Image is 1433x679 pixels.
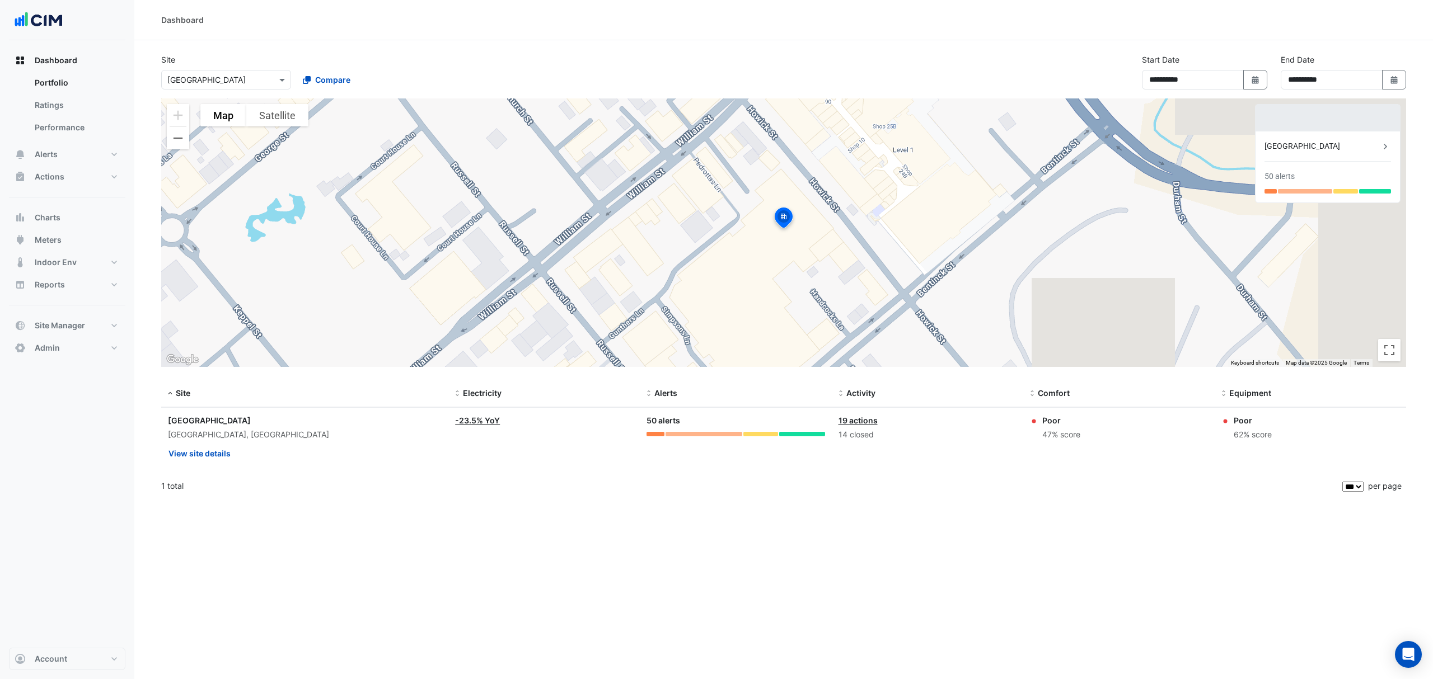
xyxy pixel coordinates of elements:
[9,143,125,166] button: Alerts
[167,127,189,149] button: Zoom out
[35,149,58,160] span: Alerts
[1142,54,1179,65] label: Start Date
[35,653,67,664] span: Account
[1229,388,1271,398] span: Equipment
[168,444,231,463] button: View site details
[15,257,26,268] app-icon: Indoor Env
[9,337,125,359] button: Admin
[15,342,26,353] app-icon: Admin
[26,94,125,116] a: Ratings
[9,206,125,229] button: Charts
[839,416,878,425] a: 19 actions
[164,352,201,367] img: Google
[771,206,796,233] img: site-pin-selected.svg
[15,149,26,160] app-icon: Alerts
[654,388,677,398] span: Alerts
[15,212,26,223] app-icon: Charts
[161,14,204,26] div: Dashboard
[15,320,26,331] app-icon: Site Manager
[35,257,77,268] span: Indoor Env
[9,251,125,274] button: Indoor Env
[1251,75,1261,84] fa-icon: Select Date
[1281,54,1314,65] label: End Date
[35,234,62,246] span: Meters
[9,229,125,251] button: Meters
[246,104,308,126] button: Show satellite imagery
[1042,414,1080,426] div: Poor
[1286,360,1347,366] span: Map data ©2025 Google
[1368,481,1402,491] span: per page
[35,55,77,66] span: Dashboard
[15,234,26,246] app-icon: Meters
[26,116,125,139] a: Performance
[168,428,442,441] div: [GEOGRAPHIC_DATA], [GEOGRAPHIC_DATA]
[9,49,125,72] button: Dashboard
[9,72,125,143] div: Dashboard
[164,352,201,367] a: Open this area in Google Maps (opens a new window)
[167,104,189,126] button: Zoom in
[1234,428,1272,441] div: 62% score
[13,9,64,31] img: Company Logo
[35,171,64,182] span: Actions
[26,72,125,94] a: Portfolio
[35,212,60,223] span: Charts
[9,648,125,670] button: Account
[1354,360,1369,366] a: Terms
[846,388,875,398] span: Activity
[455,416,500,425] a: -23.5% YoY
[463,388,502,398] span: Electricity
[1231,359,1279,367] button: Keyboard shortcuts
[200,104,246,126] button: Show street map
[296,70,358,89] button: Compare
[1395,641,1422,668] div: Open Intercom Messenger
[1265,140,1380,152] div: [GEOGRAPHIC_DATA]
[35,320,85,331] span: Site Manager
[839,428,1017,441] div: 14 closed
[161,54,175,65] label: Site
[315,74,350,86] span: Compare
[9,166,125,188] button: Actions
[35,342,60,353] span: Admin
[15,55,26,66] app-icon: Dashboard
[35,279,65,290] span: Reports
[9,314,125,337] button: Site Manager
[1038,388,1070,398] span: Comfort
[1378,339,1401,361] button: Toggle fullscreen view
[1234,414,1272,426] div: Poor
[176,388,190,398] span: Site
[15,279,26,290] app-icon: Reports
[1389,75,1399,84] fa-icon: Select Date
[9,274,125,296] button: Reports
[15,171,26,182] app-icon: Actions
[647,414,825,427] div: 50 alerts
[1265,171,1295,182] div: 50 alerts
[1042,428,1080,441] div: 47% score
[161,472,1340,500] div: 1 total
[168,414,442,426] div: [GEOGRAPHIC_DATA]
